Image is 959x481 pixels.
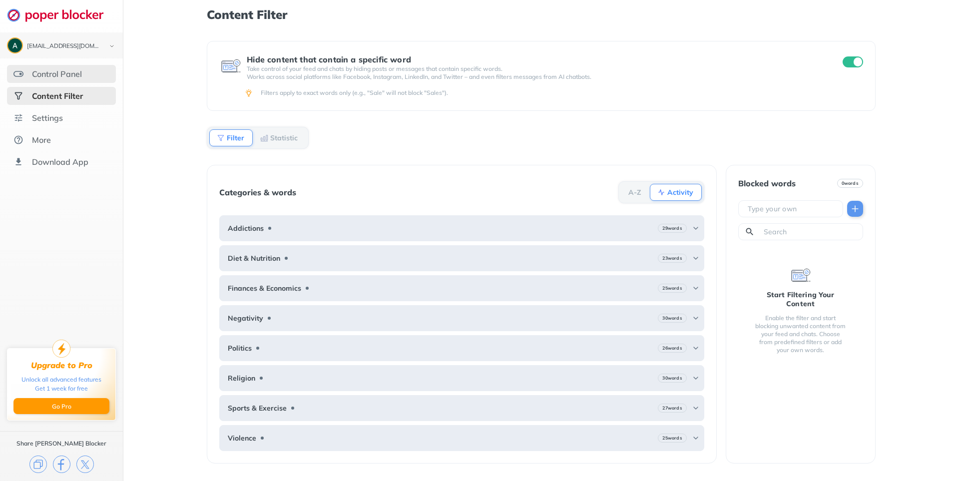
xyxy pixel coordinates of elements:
[7,8,114,22] img: logo-webpage.svg
[628,189,641,195] b: A-Z
[662,345,682,352] b: 26 words
[27,43,101,50] div: avamat02@gmail.com
[13,135,23,145] img: about.svg
[76,456,94,473] img: x.svg
[21,375,101,384] div: Unlock all advanced features
[13,91,23,101] img: social-selected.svg
[662,375,682,382] b: 30 words
[32,157,88,167] div: Download App
[247,65,824,73] p: Take control of your feed and chats by hiding posts or messages that contain specific words.
[662,405,682,412] b: 27 words
[13,113,23,123] img: settings.svg
[662,435,682,442] b: 25 words
[32,69,82,79] div: Control Panel
[657,188,665,196] img: Activity
[228,284,301,292] b: Finances & Economics
[228,224,264,232] b: Addictions
[52,340,70,358] img: upgrade-to-pro.svg
[662,285,682,292] b: 25 words
[662,315,682,322] b: 30 words
[13,69,23,79] img: features.svg
[260,134,268,142] img: Statistic
[754,314,847,354] div: Enable the filter and start blocking unwanted content from your feed and chats. Choose from prede...
[31,361,92,370] div: Upgrade to Pro
[217,134,225,142] img: Filter
[667,189,693,195] b: Activity
[842,180,859,187] b: 0 words
[227,135,244,141] b: Filter
[106,41,118,51] img: chevron-bottom-black.svg
[32,135,51,145] div: More
[228,434,256,442] b: Violence
[29,456,47,473] img: copy.svg
[228,344,252,352] b: Politics
[207,8,875,21] h1: Content Filter
[228,404,287,412] b: Sports & Exercise
[228,314,263,322] b: Negativity
[747,204,839,214] input: Type your own
[261,89,861,97] div: Filters apply to exact words only (e.g., "Sale" will not block "Sales").
[247,55,824,64] div: Hide content that contain a specific word
[247,73,824,81] p: Works across social platforms like Facebook, Instagram, LinkedIn, and Twitter – and even filters ...
[53,456,70,473] img: facebook.svg
[13,157,23,167] img: download-app.svg
[763,227,859,237] input: Search
[270,135,298,141] b: Statistic
[35,384,88,393] div: Get 1 week for free
[738,179,796,188] div: Blocked words
[8,38,22,52] img: ACg8ocKGnMEnFNbYG3F_L2XvME-8BLX3Qvt-_13hU5ZC21FkIZtHEA=s96-c
[754,290,847,308] div: Start Filtering Your Content
[32,91,83,101] div: Content Filter
[16,440,106,448] div: Share [PERSON_NAME] Blocker
[32,113,63,123] div: Settings
[662,225,682,232] b: 29 words
[13,398,109,414] button: Go Pro
[228,374,255,382] b: Religion
[662,255,682,262] b: 23 words
[219,188,296,197] div: Categories & words
[228,254,280,262] b: Diet & Nutrition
